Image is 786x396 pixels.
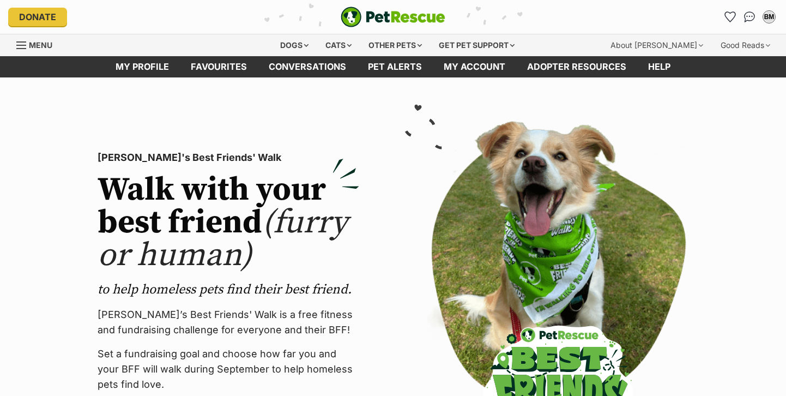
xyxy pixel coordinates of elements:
[603,34,711,56] div: About [PERSON_NAME]
[361,34,430,56] div: Other pets
[273,34,316,56] div: Dogs
[764,11,775,22] div: BM
[98,150,359,165] p: [PERSON_NAME]'s Best Friends' Walk
[341,7,445,27] a: PetRescue
[16,34,60,54] a: Menu
[105,56,180,77] a: My profile
[98,202,348,276] span: (furry or human)
[98,281,359,298] p: to help homeless pets find their best friend.
[721,8,739,26] a: Favourites
[637,56,681,77] a: Help
[341,7,445,27] img: logo-e224e6f780fb5917bec1dbf3a21bbac754714ae5b6737aabdf751b685950b380.svg
[431,34,522,56] div: Get pet support
[516,56,637,77] a: Adopter resources
[318,34,359,56] div: Cats
[180,56,258,77] a: Favourites
[98,174,359,272] h2: Walk with your best friend
[98,346,359,392] p: Set a fundraising goal and choose how far you and your BFF will walk during September to help hom...
[29,40,52,50] span: Menu
[258,56,357,77] a: conversations
[98,307,359,338] p: [PERSON_NAME]’s Best Friends' Walk is a free fitness and fundraising challenge for everyone and t...
[741,8,758,26] a: Conversations
[713,34,778,56] div: Good Reads
[8,8,67,26] a: Donate
[721,8,778,26] ul: Account quick links
[357,56,433,77] a: Pet alerts
[433,56,516,77] a: My account
[744,11,755,22] img: chat-41dd97257d64d25036548639549fe6c8038ab92f7586957e7f3b1b290dea8141.svg
[760,8,778,26] button: My account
